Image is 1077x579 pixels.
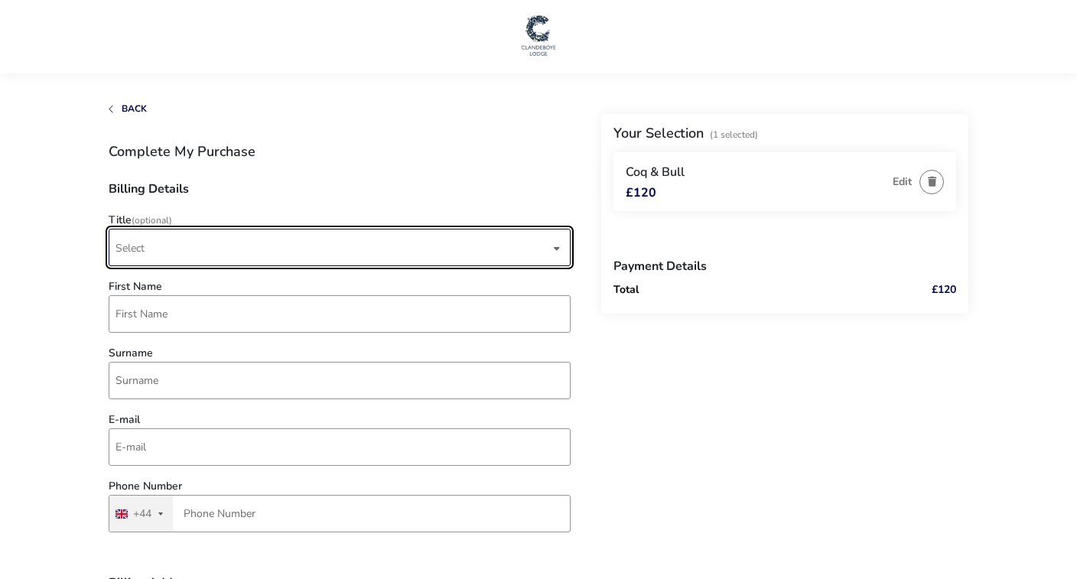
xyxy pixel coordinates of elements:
div: +44 [133,509,151,519]
h3: Billing Details [109,183,571,207]
naf-get-fp-price: £120 [932,282,956,297]
span: Back [122,102,147,115]
img: Main Website [519,12,558,58]
input: firstName [109,295,571,333]
span: Coq & Bull [626,164,685,181]
label: Surname [109,348,153,359]
input: Phone Number [109,495,571,532]
button: Selected country [109,496,173,532]
label: Phone Number [109,481,182,492]
span: (1 Selected) [710,128,758,141]
span: Select [116,241,145,255]
h3: Payment Details [613,248,956,285]
span: Select [116,229,550,265]
label: E-mail [109,415,140,425]
label: First Name [109,281,162,292]
input: email [109,428,571,466]
span: (Optional) [132,214,172,226]
button: Edit [893,176,912,187]
label: Title [109,215,172,226]
input: surname [109,362,571,399]
div: dropdown trigger [553,233,561,263]
span: £120 [626,187,656,199]
button: Back [109,104,147,114]
p-dropdown: Title [109,241,571,255]
p: Total [613,285,887,295]
h2: Your Selection [613,124,704,142]
h1: Complete My Purchase [109,145,571,158]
